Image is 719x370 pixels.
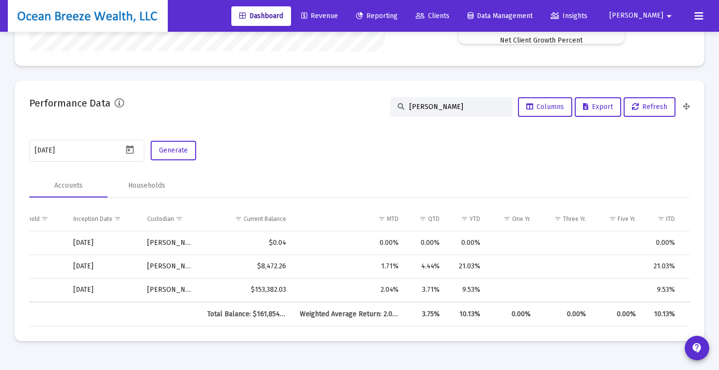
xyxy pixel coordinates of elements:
p: Net Client Growth Percent [500,36,583,45]
div: Three Yr. [563,215,586,223]
div: 0.00% [600,309,636,319]
a: Revenue [293,6,346,26]
div: 21.03% [453,261,480,271]
span: Show filter options for column 'QTD' [419,215,427,222]
div: Data grid [29,208,690,326]
h2: Performance Data [29,95,111,111]
td: Column One Yr. [487,208,538,231]
button: Columns [518,97,572,117]
div: MTD [387,215,399,223]
td: Column Five Yr. [593,208,643,231]
td: [DATE] [67,231,141,255]
div: $8,472.26 [207,261,286,271]
div: 1.71% [300,261,399,271]
div: 10.13% [453,309,480,319]
div: YTD [470,215,480,223]
div: Current Balance [244,215,286,223]
div: 21.03% [650,261,674,271]
div: Accounts [54,181,83,191]
div: 0.00% [300,238,399,248]
div: 9.53% [650,285,674,295]
div: Five Yr. [618,215,636,223]
div: QTD [428,215,440,223]
div: 2.04% [300,285,399,295]
div: ITD [666,215,675,223]
span: Clients [416,12,449,20]
td: Column Custodian [140,208,200,231]
img: Dashboard [15,6,160,26]
button: Refresh [624,97,675,117]
span: Refresh [632,103,667,111]
td: Column Three Yr. [538,208,593,231]
div: 3.75% [412,309,440,319]
div: Total Balance: $161,854.33 [207,309,286,319]
a: Dashboard [231,6,291,26]
span: Show filter options for column 'Current Balance' [235,215,242,222]
span: Show filter options for column 'ITD' [657,215,665,222]
span: Show filter options for column 'MTD' [378,215,385,222]
td: Column Inception Date [67,208,141,231]
span: [PERSON_NAME] [609,12,663,20]
div: Households [128,181,165,191]
a: Insights [543,6,595,26]
div: 0.00% [453,238,480,248]
td: Column ITD [643,208,681,231]
div: 3.71% [412,285,440,295]
div: 0.00% [650,238,674,248]
span: Show filter options for column 'Household' [41,215,48,222]
span: Show filter options for column 'Inception Date' [114,215,121,222]
td: [DATE] [67,278,141,302]
input: Select a Date [35,147,123,154]
div: One Yr. [512,215,531,223]
td: [PERSON_NAME] [140,255,200,278]
div: 0.00% [412,238,440,248]
td: Column YTD [447,208,487,231]
span: Revenue [301,12,338,20]
span: Export [583,103,613,111]
span: Show filter options for column 'Custodian' [176,215,183,222]
span: Dashboard [239,12,283,20]
td: Column Current Balance [201,208,293,231]
td: Column Household [4,208,67,231]
div: Custodian [147,215,174,223]
div: 10.13% [650,309,674,319]
button: [PERSON_NAME] [598,6,687,25]
a: Data Management [460,6,540,26]
a: Clients [408,6,457,26]
span: Show filter options for column 'Three Yr.' [554,215,562,222]
input: Search [409,103,505,111]
div: 0.00% [494,309,531,319]
div: $0.04 [207,238,286,248]
div: $153,382.03 [207,285,286,295]
td: Column MTD [293,208,405,231]
mat-icon: contact_support [691,342,703,354]
span: Data Management [468,12,533,20]
span: Insights [551,12,587,20]
div: Inception Date [73,215,112,223]
mat-icon: arrow_drop_down [663,6,675,26]
span: Show filter options for column 'One Yr.' [503,215,511,222]
span: Generate [159,146,188,154]
div: 0.00% [544,309,586,319]
td: [PERSON_NAME] [140,231,200,255]
span: Show filter options for column 'YTD' [461,215,468,222]
a: Reporting [348,6,405,26]
td: [PERSON_NAME] [140,278,200,302]
button: Open calendar [123,143,137,157]
td: Column QTD [405,208,447,231]
button: Export [575,97,621,117]
span: Columns [526,103,564,111]
div: Weighted Average Return: 2.02% [300,309,399,319]
span: Show filter options for column 'Five Yr.' [609,215,616,222]
button: Generate [151,141,196,160]
td: [DATE] [67,255,141,278]
div: 4.44% [412,261,440,271]
span: Reporting [356,12,398,20]
div: 9.53% [453,285,480,295]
